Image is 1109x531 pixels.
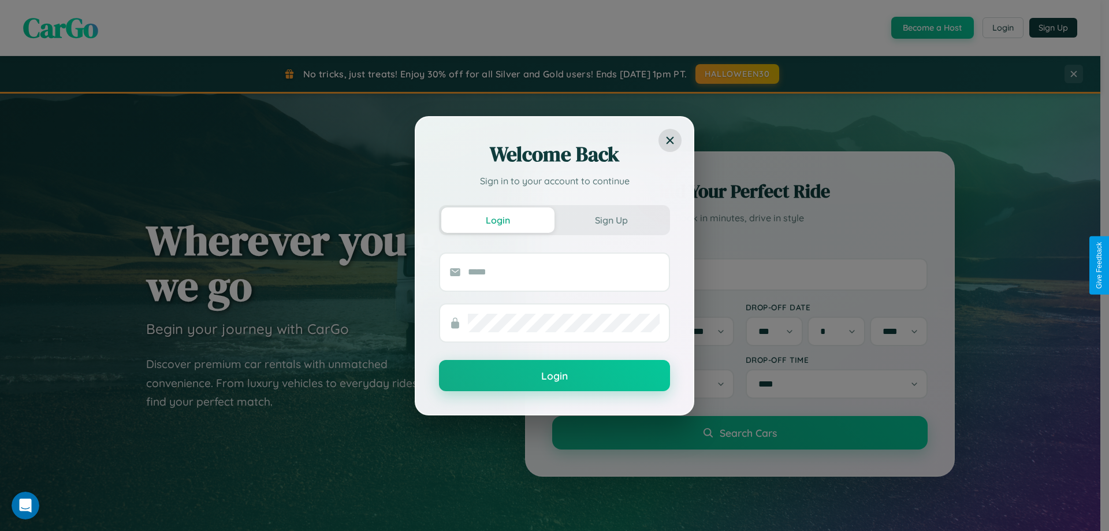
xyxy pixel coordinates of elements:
[439,140,670,168] h2: Welcome Back
[439,174,670,188] p: Sign in to your account to continue
[554,207,668,233] button: Sign Up
[439,360,670,391] button: Login
[441,207,554,233] button: Login
[12,492,39,519] iframe: Intercom live chat
[1095,242,1103,289] div: Give Feedback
